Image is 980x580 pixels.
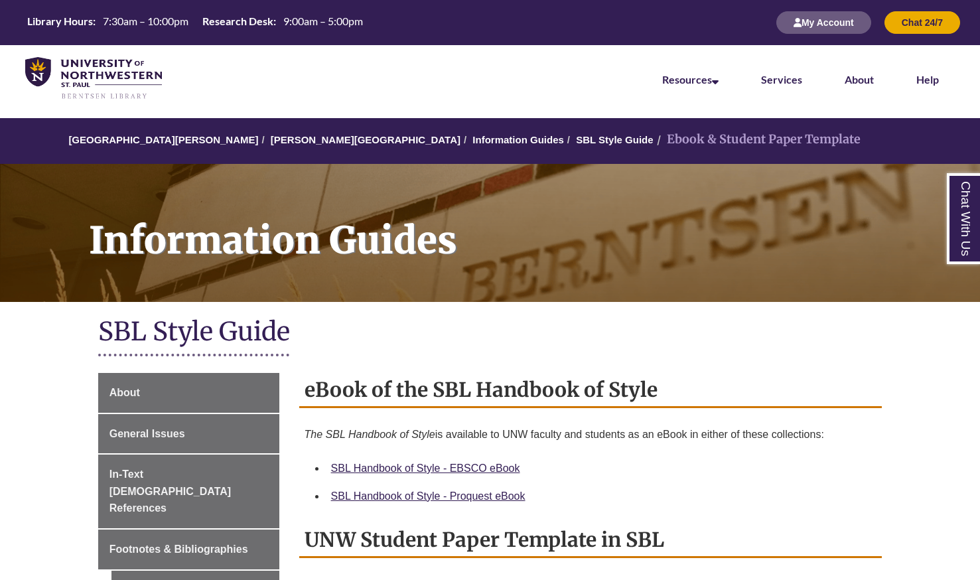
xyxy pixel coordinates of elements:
[884,11,960,34] button: Chat 24/7
[576,134,653,145] a: SBL Style Guide
[761,73,802,86] a: Services
[22,14,368,31] table: Hours Today
[271,134,460,145] a: [PERSON_NAME][GEOGRAPHIC_DATA]
[197,14,278,29] th: Research Desk:
[916,73,939,86] a: Help
[98,414,279,454] a: General Issues
[331,490,525,502] a: SBL Handbook of Style - Proquest eBook
[98,455,279,528] a: In-Text [DEMOGRAPHIC_DATA] References
[98,530,279,569] a: Footnotes & Bibliographies
[884,17,960,28] a: Chat 24/7
[98,373,279,413] a: About
[68,134,258,145] a: [GEOGRAPHIC_DATA][PERSON_NAME]
[662,73,719,86] a: Resources
[472,134,564,145] a: Information Guides
[305,421,877,448] p: is available to UNW faculty and students as an eBook in either of these collections:
[299,523,882,558] h2: UNW Student Paper Template in SBL
[776,17,871,28] a: My Account
[654,130,861,149] li: Ebook & Student Paper Template
[109,387,140,398] span: About
[109,544,248,555] span: Footnotes & Bibliographies
[74,164,980,285] h1: Information Guides
[331,463,520,474] a: SBL Handbook of Style - EBSCO eBook
[98,315,882,350] h1: SBL Style Guide
[22,14,98,29] th: Library Hours:
[305,429,435,440] em: The SBL Handbook of Style
[845,73,874,86] a: About
[103,15,188,27] span: 7:30am – 10:00pm
[776,11,871,34] button: My Account
[299,373,882,408] h2: eBook of the SBL Handbook of Style
[22,14,368,32] a: Hours Today
[109,428,185,439] span: General Issues
[25,57,162,100] img: UNWSP Library Logo
[109,469,231,514] span: In-Text [DEMOGRAPHIC_DATA] References
[283,15,363,27] span: 9:00am – 5:00pm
